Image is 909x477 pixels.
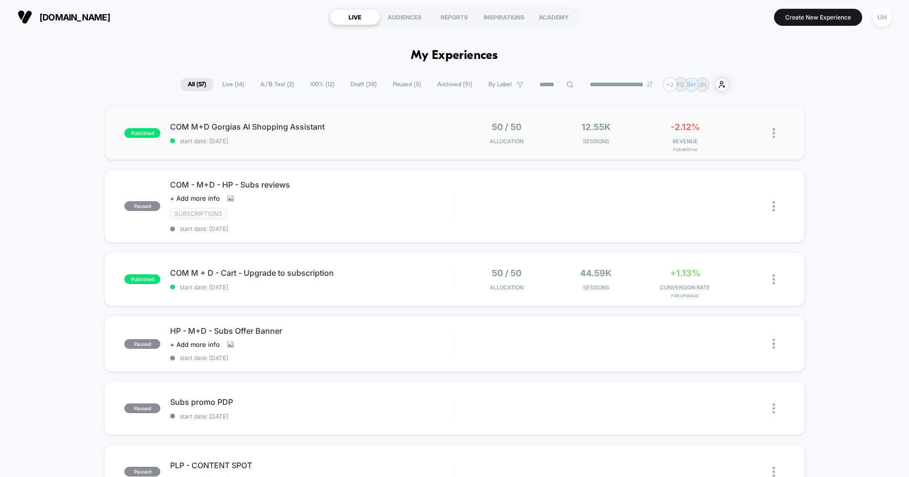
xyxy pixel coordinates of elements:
[773,201,775,211] img: close
[124,201,160,211] span: paused
[124,403,160,413] span: paused
[872,8,891,27] div: UH
[170,194,220,202] span: + Add more info
[488,81,512,88] span: By Label
[18,10,32,24] img: Visually logo
[411,49,498,63] h1: My Experiences
[773,274,775,285] img: close
[490,138,523,145] span: Allocation
[170,137,454,145] span: start date: [DATE]
[170,180,454,190] span: COM - M+D - HP - Subs reviews
[529,9,579,25] div: ACADEMY
[671,122,700,132] span: -2.12%
[15,9,113,25] button: [DOMAIN_NAME]
[330,9,380,25] div: LIVE
[670,268,700,278] span: +1.13%
[170,326,454,336] span: HP - M+D - Subs Offer Banner
[170,460,454,470] span: PLP - CONTENT SPOT
[215,78,251,91] span: Live ( 14 )
[687,81,696,88] p: SH
[170,225,454,232] span: start date: [DATE]
[180,78,213,91] span: All ( 57 )
[773,128,775,138] img: close
[170,397,454,407] span: Subs promo PDP
[124,128,160,138] span: published
[170,341,220,348] span: + Add more info
[554,284,638,291] span: Sessions
[643,293,727,298] span: for Upgrade
[773,467,775,477] img: close
[773,339,775,349] img: close
[170,284,454,291] span: start date: [DATE]
[124,274,160,284] span: published
[677,81,684,88] p: FG
[124,467,160,477] span: paused
[647,81,653,87] img: end
[303,78,342,91] span: 100% ( 12 )
[492,122,522,132] span: 50 / 50
[492,268,522,278] span: 50 / 50
[343,78,384,91] span: Draft ( 38 )
[581,122,611,132] span: 12.55k
[490,284,523,291] span: Allocation
[580,268,612,278] span: 44.59k
[170,208,227,219] span: subscriptions
[870,7,894,27] button: UH
[429,9,479,25] div: REPORTS
[774,9,862,26] button: Create New Experience
[479,9,529,25] div: INSPIRATIONS
[386,78,428,91] span: Paused ( 5 )
[554,138,638,145] span: Sessions
[643,138,727,145] span: REVENUE
[380,9,429,25] div: AUDIENCES
[773,403,775,414] img: close
[170,268,454,278] span: COM M + D - Cart - Upgrade to subscription
[39,12,110,22] span: [DOMAIN_NAME]
[663,77,677,92] div: + 2
[643,284,727,291] span: CONVERSION RATE
[170,122,454,132] span: COM M+D Gorgias AI Shopping Assistant
[643,147,727,152] span: for With AI
[170,354,454,362] span: start date: [DATE]
[124,339,160,349] span: paused
[430,78,480,91] span: Archived ( 91 )
[170,413,454,420] span: start date: [DATE]
[697,81,706,88] p: UH
[253,78,301,91] span: A/B Test ( 2 )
